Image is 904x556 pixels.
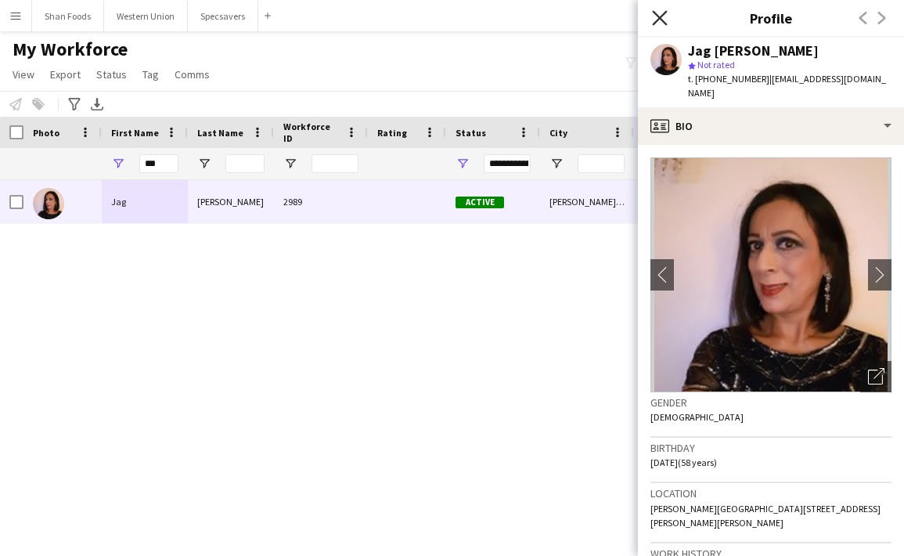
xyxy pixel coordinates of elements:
[96,67,127,81] span: Status
[312,154,358,173] input: Workforce ID Filter Input
[650,395,891,410] h3: Gender
[650,441,891,455] h3: Birthday
[549,127,567,139] span: City
[688,44,819,58] div: Jag [PERSON_NAME]
[225,154,265,173] input: Last Name Filter Input
[283,157,297,171] button: Open Filter Menu
[377,127,407,139] span: Rating
[650,486,891,500] h3: Location
[456,127,486,139] span: Status
[32,1,104,31] button: Shan Foods
[638,107,904,145] div: Bio
[188,180,274,223] div: [PERSON_NAME]
[540,180,634,223] div: [PERSON_NAME] Coldfield
[197,157,211,171] button: Open Filter Menu
[456,197,504,208] span: Active
[104,1,188,31] button: Western Union
[283,121,340,144] span: Workforce ID
[102,180,188,223] div: Jag
[13,67,34,81] span: View
[688,73,769,85] span: t. [PHONE_NUMBER]
[549,157,564,171] button: Open Filter Menu
[168,64,216,85] a: Comms
[638,8,904,28] h3: Profile
[634,180,728,223] div: [DATE]
[688,73,886,99] span: | [EMAIL_ADDRESS][DOMAIN_NAME]
[578,154,625,173] input: City Filter Input
[136,64,165,85] a: Tag
[139,154,178,173] input: First Name Filter Input
[456,157,470,171] button: Open Filter Menu
[142,67,159,81] span: Tag
[274,180,368,223] div: 2989
[175,67,210,81] span: Comms
[65,95,84,114] app-action-btn: Advanced filters
[188,1,258,31] button: Specsavers
[90,64,133,85] a: Status
[111,127,159,139] span: First Name
[650,457,717,468] span: [DATE] (58 years)
[860,361,891,392] div: Open photos pop-in
[697,59,735,70] span: Not rated
[33,127,59,139] span: Photo
[6,64,41,85] a: View
[44,64,87,85] a: Export
[197,127,243,139] span: Last Name
[13,38,128,61] span: My Workforce
[111,157,125,171] button: Open Filter Menu
[50,67,81,81] span: Export
[88,95,106,114] app-action-btn: Export XLSX
[33,188,64,219] img: Jag Lagah
[650,503,881,529] span: [PERSON_NAME][GEOGRAPHIC_DATA][STREET_ADDRESS][PERSON_NAME][PERSON_NAME]
[650,411,744,423] span: [DEMOGRAPHIC_DATA]
[650,157,891,392] img: Crew avatar or photo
